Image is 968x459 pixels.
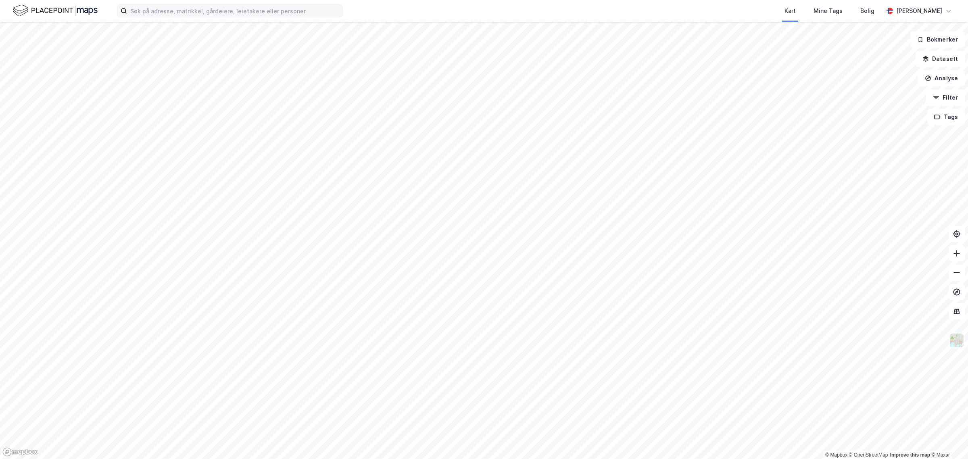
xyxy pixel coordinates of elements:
div: Kontrollprogram for chat [928,420,968,459]
iframe: Chat Widget [928,420,968,459]
input: Søk på adresse, matrikkel, gårdeiere, leietakere eller personer [127,5,342,17]
div: Kart [784,6,796,16]
img: logo.f888ab2527a4732fd821a326f86c7f29.svg [13,4,98,18]
div: Mine Tags [814,6,843,16]
div: [PERSON_NAME] [896,6,942,16]
div: Bolig [860,6,874,16]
